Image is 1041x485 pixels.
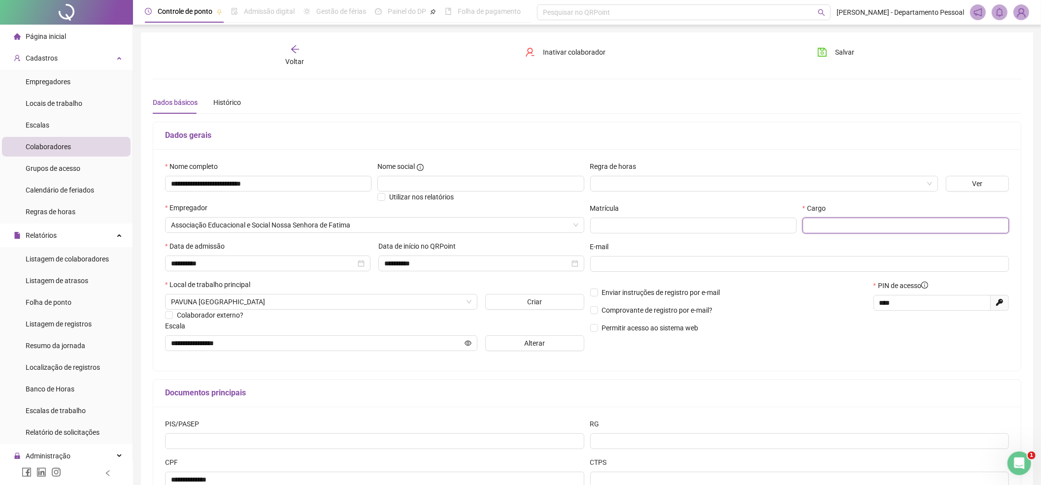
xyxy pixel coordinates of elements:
[921,282,928,289] span: info-circle
[26,186,94,194] span: Calendário de feriados
[974,8,982,17] span: notification
[158,7,212,15] span: Controle de ponto
[524,338,545,349] span: Alterar
[590,241,615,252] label: E-mail
[165,241,231,252] label: Data de admissão
[417,164,424,171] span: info-circle
[303,8,310,15] span: sun
[231,8,238,15] span: file-done
[26,452,70,460] span: Administração
[377,161,415,172] span: Nome social
[26,363,100,371] span: Localização de registros
[525,47,535,57] span: user-delete
[590,161,643,172] label: Regra de horas
[26,32,66,40] span: Página inicial
[26,277,88,285] span: Listagem de atrasos
[389,193,454,201] span: Utilizar nos relatórios
[26,342,85,350] span: Resumo da jornada
[104,470,111,477] span: left
[1014,5,1029,20] img: 35656
[286,58,304,65] span: Voltar
[165,279,257,290] label: Local de trabalho principal
[26,231,57,239] span: Relatórios
[485,294,584,310] button: Criar
[878,280,928,291] span: PIN de acesso
[388,7,426,15] span: Painel do DP
[165,161,224,172] label: Nome completo
[26,99,82,107] span: Locais de trabalho
[177,311,243,319] span: Colaborador externo?
[26,385,74,393] span: Banco de Horas
[165,129,1009,141] h5: Dados gerais
[378,241,462,252] label: Data de início no QRPoint
[14,55,21,62] span: user-add
[51,467,61,477] span: instagram
[165,321,192,331] label: Escala
[171,294,471,309] span: PAVUNA RIO DE JANEIRO
[26,164,80,172] span: Grupos de acesso
[290,44,300,54] span: arrow-left
[26,54,58,62] span: Cadastros
[26,255,109,263] span: Listagem de colaboradores
[972,178,982,189] span: Ver
[171,218,578,232] span: Associação Educacional e Social Nossa Senhora de Fatima
[518,44,613,60] button: Inativar colaborador
[14,453,21,459] span: lock
[543,47,605,58] span: Inativar colaborador
[458,7,521,15] span: Folha de pagamento
[817,47,827,57] span: save
[590,203,626,214] label: Matrícula
[485,335,584,351] button: Alterar
[22,467,32,477] span: facebook
[946,176,1009,192] button: Ver
[316,7,366,15] span: Gestão de férias
[244,7,295,15] span: Admissão digital
[36,467,46,477] span: linkedin
[14,33,21,40] span: home
[590,457,613,468] label: CTPS
[213,97,241,108] div: Histórico
[26,208,75,216] span: Regras de horas
[835,47,854,58] span: Salvar
[165,457,184,468] label: CPF
[527,296,542,307] span: Criar
[165,419,205,429] label: PIS/PASEP
[590,419,606,429] label: RG
[153,97,198,108] div: Dados básicos
[26,407,86,415] span: Escalas de trabalho
[26,143,71,151] span: Colaboradores
[995,8,1004,17] span: bell
[602,289,720,296] span: Enviar instruções de registro por e-mail
[26,78,70,86] span: Empregadores
[165,387,1009,399] h5: Documentos principais
[26,121,49,129] span: Escalas
[145,8,152,15] span: clock-circle
[1028,452,1036,459] span: 1
[602,324,699,332] span: Permitir acesso ao sistema web
[445,8,452,15] span: book
[14,232,21,239] span: file
[430,9,436,15] span: pushpin
[26,298,71,306] span: Folha de ponto
[165,202,214,213] label: Empregador
[810,44,862,60] button: Salvar
[216,9,222,15] span: pushpin
[465,340,471,347] span: eye
[803,203,832,214] label: Cargo
[26,428,100,436] span: Relatório de solicitações
[26,320,92,328] span: Listagem de registros
[818,9,825,16] span: search
[602,306,713,314] span: Comprovante de registro por e-mail?
[837,7,964,18] span: [PERSON_NAME] - Departamento Pessoal
[1007,452,1031,475] iframe: Intercom live chat
[375,8,382,15] span: dashboard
